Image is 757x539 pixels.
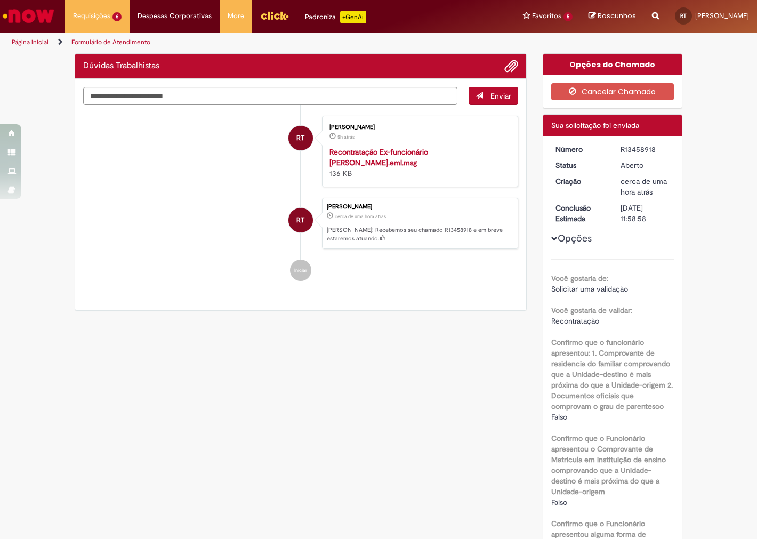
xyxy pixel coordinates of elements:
[335,213,386,220] time: 28/08/2025 15:58:53
[551,412,567,422] span: Falso
[296,207,304,233] span: RT
[71,38,150,46] a: Formulário de Atendimento
[621,203,670,224] div: [DATE] 11:58:58
[551,433,666,496] b: Confirmo que o Funcionário apresentou o Comprovante de Matricula em instituição de ensino comprov...
[329,124,507,131] div: [PERSON_NAME]
[329,147,507,179] div: 136 KB
[340,11,366,23] p: +GenAi
[288,126,313,150] div: Rodolfo Teixeira
[12,38,49,46] a: Página inicial
[621,176,670,197] div: 28/08/2025 15:58:53
[532,11,561,21] span: Favoritos
[547,203,613,224] dt: Conclusão Estimada
[327,204,512,210] div: [PERSON_NAME]
[260,7,289,23] img: click_logo_yellow_360x200.png
[551,83,674,100] button: Cancelar Chamado
[83,61,159,71] h2: Dúvidas Trabalhistas Histórico de tíquete
[551,120,639,130] span: Sua solicitação foi enviada
[621,176,667,197] span: cerca de uma hora atrás
[504,59,518,73] button: Adicionar anexos
[695,11,749,20] span: [PERSON_NAME]
[83,87,457,105] textarea: Digite sua mensagem aqui...
[589,11,636,21] a: Rascunhos
[547,144,613,155] dt: Número
[551,305,632,315] b: Você gostaria de validar:
[228,11,244,21] span: More
[469,87,518,105] button: Enviar
[490,91,511,101] span: Enviar
[621,144,670,155] div: R13458918
[547,160,613,171] dt: Status
[83,198,518,249] li: Rodolfo Teixeira
[335,213,386,220] span: cerca de uma hora atrás
[563,12,573,21] span: 5
[327,226,512,243] p: [PERSON_NAME]! Recebemos seu chamado R13458918 e em breve estaremos atuando.
[551,337,673,411] b: Confirmo que o funcionário apresentou: 1. Comprovante de residencia do familiar comprovando que a...
[551,273,608,283] b: Você gostaria de:
[138,11,212,21] span: Despesas Corporativas
[547,176,613,187] dt: Criação
[551,497,567,507] span: Falso
[73,11,110,21] span: Requisições
[288,208,313,232] div: Rodolfo Teixeira
[337,134,355,140] time: 28/08/2025 12:19:09
[337,134,355,140] span: 5h atrás
[621,176,667,197] time: 28/08/2025 15:58:53
[621,160,670,171] div: Aberto
[1,5,56,27] img: ServiceNow
[329,147,428,167] a: Recontratação Ex-funcionário [PERSON_NAME].eml.msg
[112,12,122,21] span: 6
[598,11,636,21] span: Rascunhos
[305,11,366,23] div: Padroniza
[296,125,304,151] span: RT
[551,316,599,326] span: Recontratação
[8,33,497,52] ul: Trilhas de página
[543,54,682,75] div: Opções do Chamado
[680,12,687,19] span: RT
[83,105,518,292] ul: Histórico de tíquete
[551,284,628,294] span: Solicitar uma validação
